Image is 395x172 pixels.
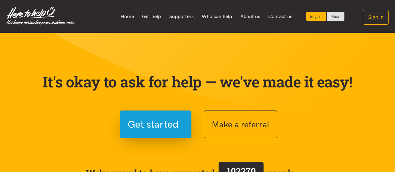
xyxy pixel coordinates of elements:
p: It's okay to ask for help — we've made it easy! [42,73,354,91]
a: About us [236,10,264,23]
button: Make a referral [204,111,277,138]
button: Get started [120,111,191,138]
a: Get help [138,10,165,23]
img: Home [6,7,75,26]
span: Get started [128,116,179,132]
div: Current language [306,12,327,21]
a: Switch to Te Reo Māori [327,12,344,21]
a: Contact us [264,10,297,23]
a: Who can help [198,10,236,23]
div: Language toggle [306,12,345,21]
button: Sign in [363,10,389,25]
a: Home [116,10,138,23]
a: Supporters [165,10,198,23]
